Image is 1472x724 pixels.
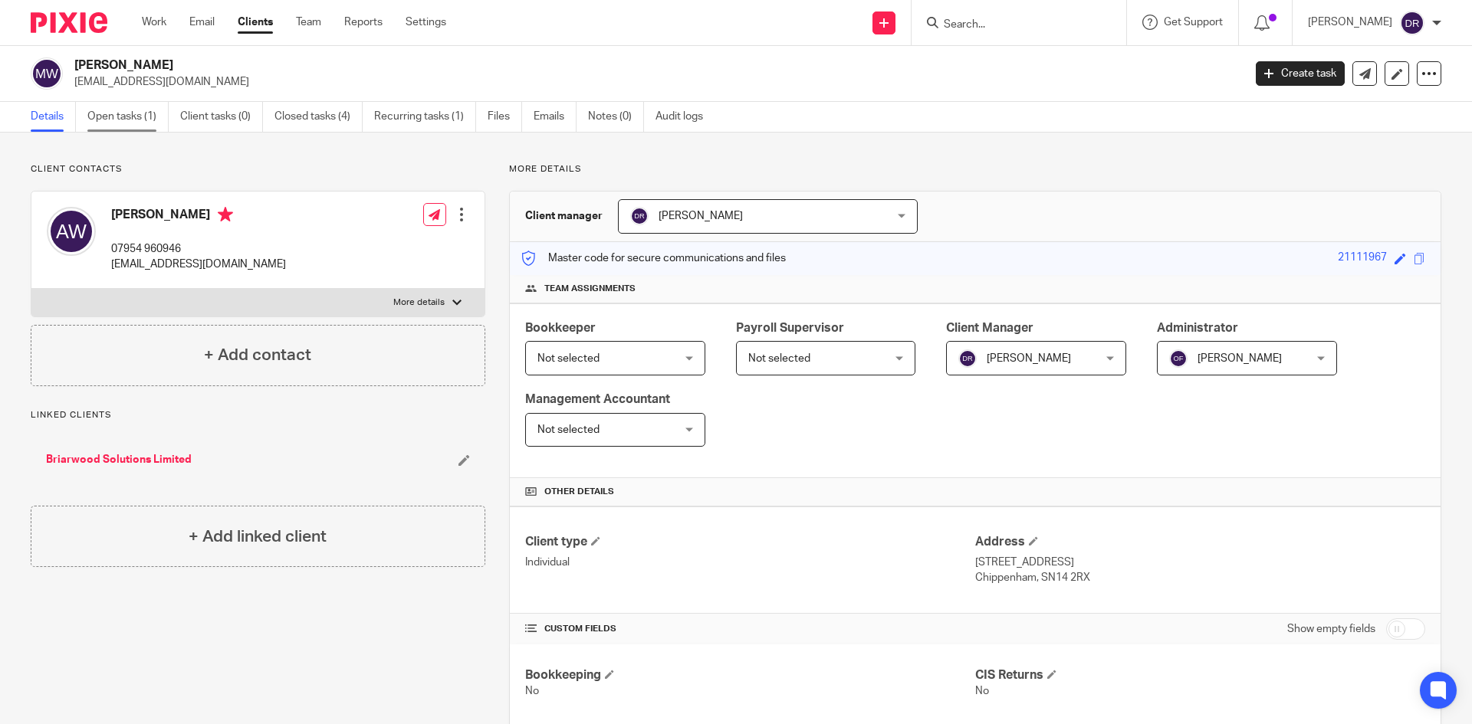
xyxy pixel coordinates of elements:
[74,74,1233,90] p: [EMAIL_ADDRESS][DOMAIN_NAME]
[537,353,600,364] span: Not selected
[525,393,670,405] span: Management Accountant
[525,322,596,334] span: Bookkeeper
[588,102,644,132] a: Notes (0)
[180,102,263,132] a: Client tasks (0)
[189,525,327,549] h4: + Add linked client
[525,534,975,550] h4: Client type
[525,208,603,224] h3: Client manager
[238,15,273,30] a: Clients
[1256,61,1345,86] a: Create task
[46,452,192,467] a: Briarwood Solutions Limited
[525,555,975,570] p: Individual
[374,102,476,132] a: Recurring tasks (1)
[1169,349,1188,368] img: svg%3E
[31,12,107,33] img: Pixie
[142,15,166,30] a: Work
[942,18,1080,32] input: Search
[344,15,383,30] a: Reports
[1308,15,1392,30] p: [PERSON_NAME]
[975,534,1425,550] h4: Address
[74,57,1001,74] h2: [PERSON_NAME]
[975,555,1425,570] p: [STREET_ADDRESS]
[544,283,636,295] span: Team assignments
[488,102,522,132] a: Files
[111,241,286,257] p: 07954 960946
[1287,621,1375,637] label: Show empty fields
[393,296,445,309] p: More details
[537,424,600,435] span: Not selected
[509,163,1441,175] p: More details
[274,102,363,132] a: Closed tasks (4)
[975,686,989,696] span: No
[655,102,715,132] a: Audit logs
[1157,322,1238,334] span: Administrator
[975,570,1425,585] p: Chippenham, SN14 2RX
[525,667,975,683] h4: Bookkeeping
[87,102,169,132] a: Open tasks (1)
[1400,11,1424,35] img: svg%3E
[47,207,96,256] img: svg%3E
[525,623,975,635] h4: CUSTOM FIELDS
[521,251,786,266] p: Master code for secure communications and files
[534,102,577,132] a: Emails
[975,667,1425,683] h4: CIS Returns
[525,686,539,696] span: No
[204,343,311,367] h4: + Add contact
[958,349,977,368] img: svg%3E
[111,207,286,226] h4: [PERSON_NAME]
[748,353,810,364] span: Not selected
[218,207,233,222] i: Primary
[111,257,286,272] p: [EMAIL_ADDRESS][DOMAIN_NAME]
[1198,353,1282,364] span: [PERSON_NAME]
[189,15,215,30] a: Email
[736,322,844,334] span: Payroll Supervisor
[1338,250,1387,267] div: 21111967
[1164,17,1223,28] span: Get Support
[630,207,649,225] img: svg%3E
[31,409,485,421] p: Linked clients
[31,102,76,132] a: Details
[659,211,743,221] span: [PERSON_NAME]
[544,486,614,498] span: Other details
[31,57,63,90] img: svg%3E
[987,353,1071,364] span: [PERSON_NAME]
[31,163,485,175] p: Client contacts
[406,15,446,30] a: Settings
[946,322,1033,334] span: Client Manager
[296,15,321,30] a: Team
